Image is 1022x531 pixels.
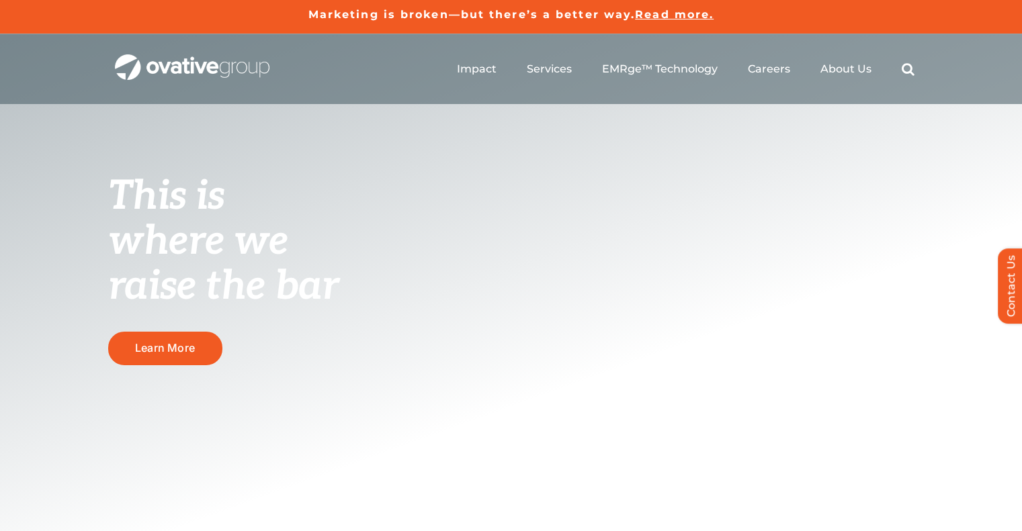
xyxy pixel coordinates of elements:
[457,62,497,76] a: Impact
[308,8,636,21] a: Marketing is broken—but there’s a better way.
[635,8,714,21] a: Read more.
[457,48,914,91] nav: Menu
[748,62,790,76] a: Careers
[527,62,572,76] a: Services
[108,173,225,221] span: This is
[135,342,195,354] span: Learn More
[602,62,718,76] a: EMRge™ Technology
[820,62,871,76] a: About Us
[108,218,339,311] span: where we raise the bar
[902,62,914,76] a: Search
[108,332,222,365] a: Learn More
[115,53,269,66] a: OG_Full_horizontal_WHT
